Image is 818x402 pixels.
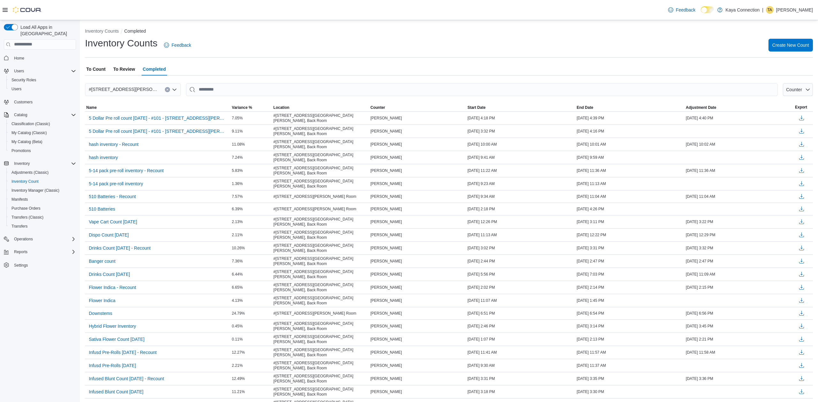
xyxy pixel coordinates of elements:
button: Infused Blunt Count [DATE] - Recount [86,374,167,383]
div: [DATE] 2:15 PM [684,284,794,291]
button: Infused Blunt Count [DATE] [86,387,146,397]
div: [DATE] 3:36 PM [684,375,794,382]
div: [DATE] 12:22 PM [575,231,685,239]
div: [DATE] 1:07 PM [466,335,575,343]
div: [DATE] 3:14 PM [575,322,685,330]
span: Users [12,86,21,92]
div: 5.83% [231,167,272,174]
a: Settings [12,261,30,269]
span: Transfers (Classic) [9,213,76,221]
span: Dispo Count [DATE] [89,232,129,238]
button: Drinks Count [DATE] - Recount [86,243,153,253]
button: My Catalog (Classic) [6,128,79,137]
span: Operations [12,235,76,243]
div: [DATE] 9:30 AM [466,362,575,369]
button: 5 Dollar Pre roll count [DATE] - #101 - [STREET_ADDRESS][PERSON_NAME] - Recount [86,113,229,123]
button: Users [6,84,79,93]
div: [DATE] 3:18 PM [466,388,575,396]
a: Transfers (Classic) [9,213,46,221]
button: 5 Dollar Pre roll count [DATE] - #101 - [STREET_ADDRESS][PERSON_NAME] [86,126,229,136]
a: Purchase Orders [9,205,43,212]
span: Transfers [9,222,76,230]
a: Feedback [161,39,194,52]
span: Variance % [232,105,252,110]
div: [DATE] 11:36 AM [684,167,794,174]
div: [DATE] 6:56 PM [684,310,794,317]
span: Completed [143,63,166,76]
span: Catalog [12,111,76,119]
div: #[STREET_ADDRESS][PERSON_NAME] Room [272,205,369,213]
button: My Catalog (Beta) [6,137,79,146]
span: Banger count [89,258,115,264]
button: Transfers (Classic) [6,213,79,222]
div: 2.11% [231,231,272,239]
button: 510 Batteries - Recount [86,192,138,201]
span: Hybrid Flower Inventory [89,323,136,329]
div: #[STREET_ADDRESS][GEOGRAPHIC_DATA][PERSON_NAME], Back Room [272,268,369,281]
span: To Review [113,63,135,76]
div: [DATE] 12:29 PM [684,231,794,239]
div: 10.26% [231,244,272,252]
div: [DATE] 3:45 PM [684,322,794,330]
span: [PERSON_NAME] [370,298,402,303]
span: Users [9,85,76,93]
span: End Date [577,105,593,110]
p: [PERSON_NAME] [776,6,813,14]
button: Counter [783,83,813,96]
span: TA [768,6,772,14]
button: Security Roles [6,76,79,84]
div: [DATE] 3:31 PM [575,244,685,252]
div: [DATE] 4:26 PM [575,205,685,213]
span: #[STREET_ADDRESS][PERSON_NAME] [89,85,158,93]
div: #[STREET_ADDRESS][GEOGRAPHIC_DATA][PERSON_NAME], Back Room [272,242,369,254]
button: Inventory [1,159,79,168]
a: Feedback [666,4,698,16]
span: Counter [370,105,385,110]
span: My Catalog (Beta) [12,139,42,144]
div: [DATE] 11:04 AM [684,193,794,200]
div: Tim A [766,6,774,14]
div: [DATE] 7:03 PM [575,270,685,278]
span: [PERSON_NAME] [370,245,402,251]
a: Users [9,85,24,93]
span: [PERSON_NAME] [370,155,402,160]
div: 11.21% [231,388,272,396]
div: #[STREET_ADDRESS][GEOGRAPHIC_DATA][PERSON_NAME], Back Room [272,359,369,372]
span: Inventory Manager (Classic) [12,188,59,193]
span: Inventory [12,160,76,167]
span: Classification (Classic) [12,121,50,126]
span: Sativa Flower Count [DATE] [89,336,144,342]
div: [DATE] 11:13 AM [466,231,575,239]
div: [DATE] 2:14 PM [575,284,685,291]
div: [DATE] 1:45 PM [575,297,685,304]
span: Inventory Count [12,179,39,184]
div: [DATE] 4:39 PM [575,114,685,122]
span: Reports [12,248,76,256]
span: My Catalog (Beta) [9,138,76,146]
button: Inventory [12,160,32,167]
div: #[STREET_ADDRESS][PERSON_NAME] Room [272,193,369,200]
button: Customers [1,97,79,107]
button: Promotions [6,146,79,155]
span: Security Roles [12,77,36,83]
a: My Catalog (Beta) [9,138,45,146]
span: Name [86,105,97,110]
span: [PERSON_NAME] [370,181,402,186]
span: Reports [14,249,27,254]
a: Transfers [9,222,30,230]
button: Inventory Counts [85,28,119,34]
a: Promotions [9,147,34,155]
div: 11.08% [231,141,272,148]
span: hash inventory - Recount [89,141,139,148]
button: Operations [1,235,79,244]
button: hash inventory [86,153,120,162]
input: Dark Mode [701,6,714,13]
button: Banger count [86,256,118,266]
div: [DATE] 9:59 AM [575,154,685,161]
button: Catalog [12,111,30,119]
span: Counter [786,87,802,92]
div: #[STREET_ADDRESS][GEOGRAPHIC_DATA][PERSON_NAME], Back Room [272,138,369,151]
button: Location [272,104,369,111]
span: Users [14,68,24,74]
div: [DATE] 11:22 AM [466,167,575,174]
